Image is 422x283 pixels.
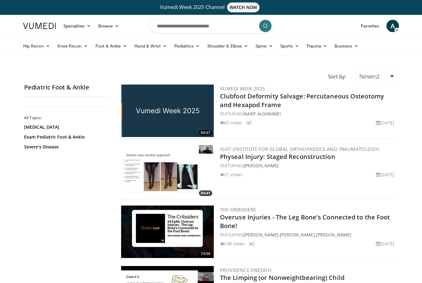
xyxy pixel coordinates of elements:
a: Overuse Injuries - The Leg Bone's Connected to the Foot Bone! [220,213,390,230]
a: Knee Recon [54,40,92,52]
a: Browse [95,20,123,32]
a: Specialties [60,20,95,32]
input: Search topics, interventions [149,19,273,33]
a: [PERSON_NAME] [316,232,351,238]
a: 04:41 [121,145,214,198]
a: Foot & Ankle [92,40,131,52]
a: 04:37 [121,85,214,137]
li: [DATE] [376,171,394,178]
a: Business [331,40,362,52]
a: Clubfoot Deformity Salvage: Percutaneous Osteotomy and Hexapod Frame [220,92,384,109]
a: Hip Recon [19,40,54,52]
a: [PERSON_NAME] [244,232,279,238]
a: The Limping (or Nonweightbearing) Child [220,273,344,282]
li: 238 views [220,240,245,247]
img: eac686f8-b057-4449-a6dc-a95ca058fbc7.jpg.300x170_q85_crop-smart_upscale.jpg [121,85,214,137]
li: [DATE] [376,240,394,247]
a: Providence Swedish [220,267,271,273]
a: Spine [252,40,276,52]
a: Physeal Injury: Staged Reconstruction [220,152,335,161]
a: Exam Pediatric Foot & Ankle [24,134,108,140]
a: The Cribsiders [220,206,256,213]
span: Newest [359,72,380,81]
a: Newest [355,70,398,83]
a: [PERSON_NAME] [280,232,315,238]
a: [PERSON_NAME] [244,163,279,169]
a: A [386,20,399,32]
a: Vumedi Week 2025 [220,85,265,92]
li: 5 [246,119,252,126]
span: 04:41 [199,190,212,196]
div: FEATURING [220,162,397,169]
a: Sports [276,40,303,52]
a: Pediatrics [171,40,204,52]
a: Naief Alghnimei [244,111,281,117]
h2: Pediatric Foot & Ankle [24,83,111,91]
a: Trauma [303,40,331,52]
li: 21 views [220,171,242,178]
a: IGOT (Institute for Global Orthopaedics and Traumatology) [220,146,380,152]
span: 04:37 [199,130,212,135]
a: Shoulder & Elbow [204,40,252,52]
a: Severe's Disease [24,144,108,150]
img: VuMedi Logo [23,23,56,29]
div: FEATURING [220,110,397,117]
a: Favorites [357,20,383,32]
li: 65 views [220,119,242,126]
div: Sort by: [323,70,351,83]
div: FEATURING , , [220,231,397,238]
a: 74:58 [121,206,214,258]
span: WATCH NOW [227,2,260,12]
a: Vumedi Week 2025 ChannelWATCH NOW [24,2,398,12]
img: a4113bc0-23b9-4e77-92cc-aeaa28703afd.300x170_q85_crop-smart_upscale.jpg [121,206,214,258]
a: [MEDICAL_DATA] [24,124,108,130]
h2: All Topics: [24,115,109,120]
li: 3 [248,240,255,247]
a: Hand & Wrist [131,40,171,52]
li: [DATE] [376,119,394,126]
span: 74:58 [199,251,212,256]
img: 8f705cd6-703b-4adc-943f-5fbdc94a63e0.300x170_q85_crop-smart_upscale.jpg [121,145,214,198]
